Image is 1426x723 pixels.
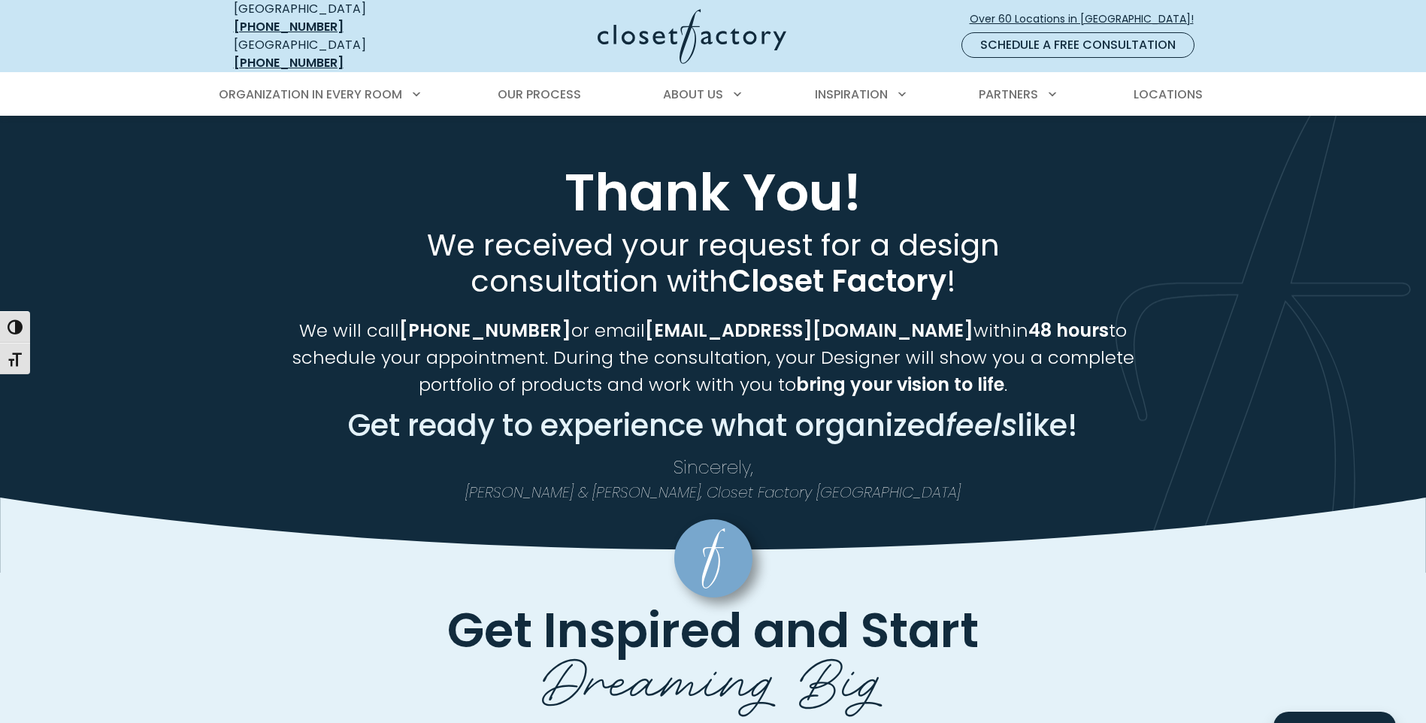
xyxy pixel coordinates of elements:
strong: 48 hours [1028,318,1109,343]
nav: Primary Menu [208,74,1219,116]
a: [PHONE_NUMBER] [234,18,344,35]
span: Inspiration [815,86,888,103]
strong: [EMAIL_ADDRESS][DOMAIN_NAME] [645,318,973,343]
strong: bring your vision to life [796,372,1004,397]
div: [GEOGRAPHIC_DATA] [234,36,452,72]
a: Over 60 Locations in [GEOGRAPHIC_DATA]! [969,6,1206,32]
span: Locations [1134,86,1203,103]
a: Schedule a Free Consultation [961,32,1194,58]
em: [PERSON_NAME] & [PERSON_NAME], Closet Factory [GEOGRAPHIC_DATA] [465,482,961,503]
span: Our Process [498,86,581,103]
span: About Us [663,86,723,103]
h1: Thank You! [231,164,1196,221]
img: Closet Factory Logo [598,9,786,64]
span: Partners [979,86,1038,103]
span: We will call or email within to schedule your appointment. During the consultation, your Designer... [292,318,1134,397]
span: Dreaming Big [542,631,885,718]
em: feels [946,404,1017,446]
span: Over 60 Locations in [GEOGRAPHIC_DATA]! [970,11,1206,27]
span: Organization in Every Room [219,86,402,103]
span: We received your request for a design consultation with ! [427,224,1000,302]
strong: Closet Factory [728,260,946,302]
a: [PHONE_NUMBER] [234,54,344,71]
span: Get Inspired and Start [447,597,979,664]
span: Get ready to experience what organized like! [348,404,1078,446]
strong: [PHONE_NUMBER] [399,318,571,343]
span: Sincerely, [674,455,753,479]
